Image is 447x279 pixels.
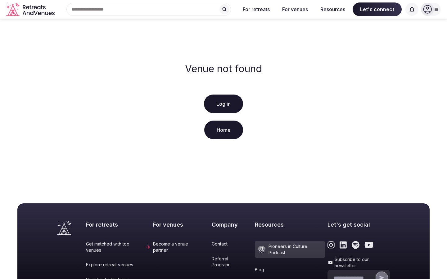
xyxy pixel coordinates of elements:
a: Visit the homepage [57,221,71,235]
button: For retreats [238,2,275,16]
h2: Company [212,221,252,228]
h2: Venue not found [185,63,262,75]
a: Explore retreat venues [86,262,151,268]
h2: For venues [153,221,209,228]
a: Visit the homepage [6,2,56,16]
a: Link to the retreats and venues Instagram page [327,241,335,249]
h2: For retreats [86,221,151,228]
a: Link to the retreats and venues Spotify page [352,241,359,249]
button: For venues [277,2,313,16]
label: Subscribe to our newsletter [327,256,390,268]
a: Contact [212,241,252,247]
svg: Retreats and Venues company logo [6,2,56,16]
a: Referral Program [212,256,252,268]
button: Resources [315,2,350,16]
h2: Let's get social [327,221,390,228]
a: Become a venue partner [153,241,209,253]
a: Pioneers in Culture Podcast [255,241,325,258]
h2: Resources [255,221,325,228]
a: Get matched with top venues [86,241,151,253]
a: Log in [204,95,243,113]
a: Link to the retreats and venues LinkedIn page [340,241,347,249]
a: Link to the retreats and venues Youtube page [364,241,373,249]
a: Blog [255,267,325,273]
span: Let's connect [353,2,402,16]
a: Home [204,121,243,139]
